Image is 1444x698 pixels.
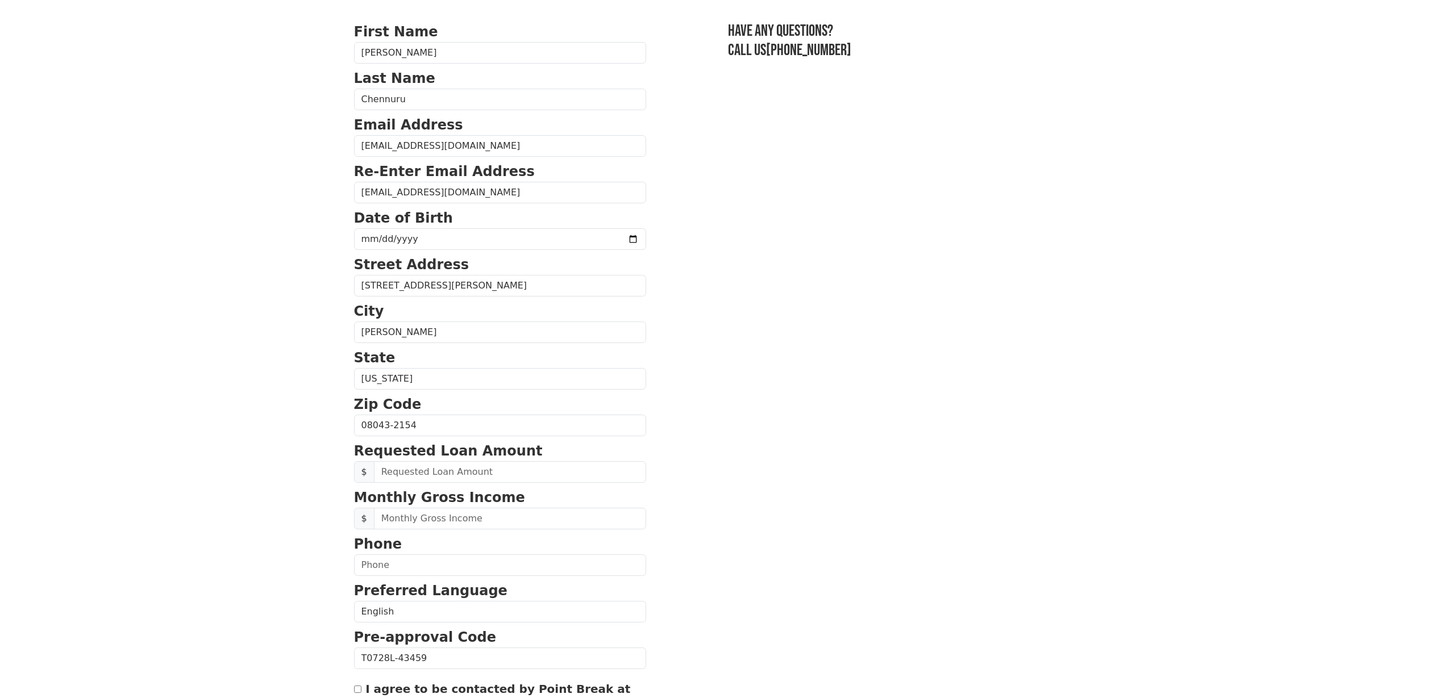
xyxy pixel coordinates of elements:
h3: Have any questions? [728,22,1091,41]
strong: Preferred Language [354,583,507,599]
input: Street Address [354,275,646,296]
input: Zip Code [354,415,646,436]
strong: Pre-approval Code [354,629,497,645]
input: First Name [354,42,646,64]
input: Pre-approval Code [354,647,646,669]
a: [PHONE_NUMBER] [766,41,851,60]
strong: Last Name [354,70,435,86]
strong: Phone [354,536,402,552]
input: Re-Enter Email Address [354,182,646,203]
strong: City [354,303,384,319]
input: Last Name [354,89,646,110]
input: Monthly Gross Income [374,508,646,529]
p: Monthly Gross Income [354,487,646,508]
h3: Call us [728,41,1091,60]
input: City [354,321,646,343]
strong: Email Address [354,117,463,133]
strong: Requested Loan Amount [354,443,543,459]
input: Email Address [354,135,646,157]
input: Phone [354,554,646,576]
strong: Date of Birth [354,210,453,226]
span: $ [354,508,374,529]
strong: Street Address [354,257,469,273]
strong: Re-Enter Email Address [354,164,535,179]
span: $ [354,461,374,483]
strong: First Name [354,24,438,40]
strong: Zip Code [354,396,422,412]
input: Requested Loan Amount [374,461,646,483]
strong: State [354,350,396,366]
